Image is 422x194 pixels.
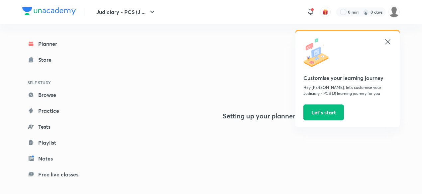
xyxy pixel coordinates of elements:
a: Store [22,53,99,66]
a: Company Logo [22,7,76,17]
button: avatar [320,7,331,17]
h4: Setting up your planner [223,112,295,120]
iframe: Help widget launcher [363,168,415,187]
img: Company Logo [22,7,76,15]
button: Let’s start [303,104,344,120]
img: streak [363,9,369,15]
a: Free live classes [22,168,99,181]
a: Playlist [22,136,99,149]
a: Notes [22,152,99,165]
img: icon [303,38,333,68]
img: Shefali Garg [388,6,400,18]
div: Store [38,56,55,64]
p: Hey [PERSON_NAME], let’s customise your Judiciary - PCS (J) learning journey for you [303,85,392,97]
img: avatar [322,9,328,15]
a: Planner [22,37,99,50]
a: Tests [22,120,99,133]
h5: Customise your learning journey [303,74,392,82]
button: Judiciary - PCS (J ... [92,5,160,19]
h6: SELF STUDY [22,77,99,88]
a: Browse [22,88,99,101]
a: Practice [22,104,99,117]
